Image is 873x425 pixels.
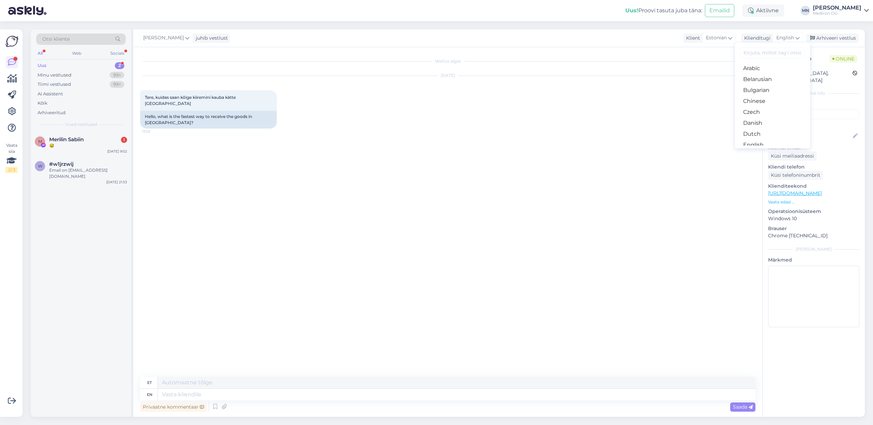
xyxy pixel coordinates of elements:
p: Kliendi email [768,144,859,151]
p: Windows 10 [768,215,859,222]
span: [PERSON_NAME] [143,34,184,42]
div: Küsi telefoninumbrit [768,171,823,180]
p: Chrome [TECHNICAL_ID] [768,232,859,239]
div: Kõik [38,100,47,107]
span: w [38,163,42,169]
div: Hello, what is the fastest way to receive the goods in [GEOGRAPHIC_DATA]? [140,111,277,129]
div: Uus [38,62,46,69]
div: 😅 [49,143,127,149]
p: Märkmed [768,256,859,264]
div: 2 [115,62,124,69]
div: [DATE] [140,72,755,79]
p: Vaata edasi ... [768,199,859,205]
input: Lisa tag [768,109,859,119]
a: Danish [735,118,810,129]
p: Kliendi tag'id [768,101,859,108]
div: Klient [683,35,700,42]
div: Aktiivne [742,4,784,17]
div: [PERSON_NAME] [813,5,861,11]
div: en [147,389,152,400]
div: Proovi tasuta juba täna: [625,6,702,15]
div: All [36,49,44,58]
div: 2 / 3 [5,167,18,173]
div: [DATE] 21:53 [106,180,127,185]
div: [PERSON_NAME] [768,246,859,252]
span: Merilin Sabiin [49,136,84,143]
a: [URL][DOMAIN_NAME] [768,190,822,196]
input: Kirjuta, millist tag'i otsid [740,48,805,58]
p: Klienditeekond [768,183,859,190]
p: Kliendi telefon [768,163,859,171]
div: Minu vestlused [38,72,71,79]
span: #w1jrzwij [49,161,73,167]
div: Tiimi vestlused [38,81,71,88]
span: Estonian [706,34,727,42]
img: Askly Logo [5,35,18,48]
a: Czech [735,107,810,118]
span: M [38,139,42,144]
div: AI Assistent [38,91,63,97]
p: Brauser [768,225,859,232]
div: 1 [121,137,127,143]
a: Dutch [735,129,810,140]
div: 99+ [110,72,124,79]
a: English [735,140,810,150]
span: 13:55 [142,129,168,134]
span: Uued vestlused [65,121,97,128]
div: Arhiveeritud [38,109,66,116]
span: Otsi kliente [42,36,70,43]
div: Vaata siia [5,142,18,173]
div: Klienditugi [741,35,770,42]
div: Mediron OÜ [813,11,861,16]
b: Uus! [625,7,638,14]
div: Vestlus algas [140,58,755,64]
div: juhib vestlust [193,35,228,42]
div: Socials [109,49,126,58]
span: Online [830,55,857,63]
button: Emailid [705,4,734,17]
div: et [147,377,152,388]
p: Operatsioonisüsteem [768,208,859,215]
div: [DATE] 9:02 [107,149,127,154]
a: Bulgarian [735,85,810,96]
a: Belarusian [735,74,810,85]
div: Web [71,49,83,58]
span: English [776,34,794,42]
div: Arhiveeri vestlus [806,34,859,43]
a: Arabic [735,63,810,74]
div: [GEOGRAPHIC_DATA], [GEOGRAPHIC_DATA] [770,70,852,84]
a: [PERSON_NAME]Mediron OÜ [813,5,869,16]
div: Email on [EMAIL_ADDRESS][DOMAIN_NAME] [49,167,127,180]
div: 99+ [110,81,124,88]
div: Küsi meiliaadressi [768,151,817,161]
a: Chinese [735,96,810,107]
div: MN [801,6,810,15]
div: Privaatne kommentaar [140,402,207,412]
input: Lisa nimi [768,132,851,140]
p: Kliendi nimi [768,122,859,129]
div: Kliendi info [768,90,859,96]
span: Saada [733,404,753,410]
span: Tere, kuidas saan kõige kiiremini kauba kätte [GEOGRAPHIC_DATA] [145,95,237,106]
